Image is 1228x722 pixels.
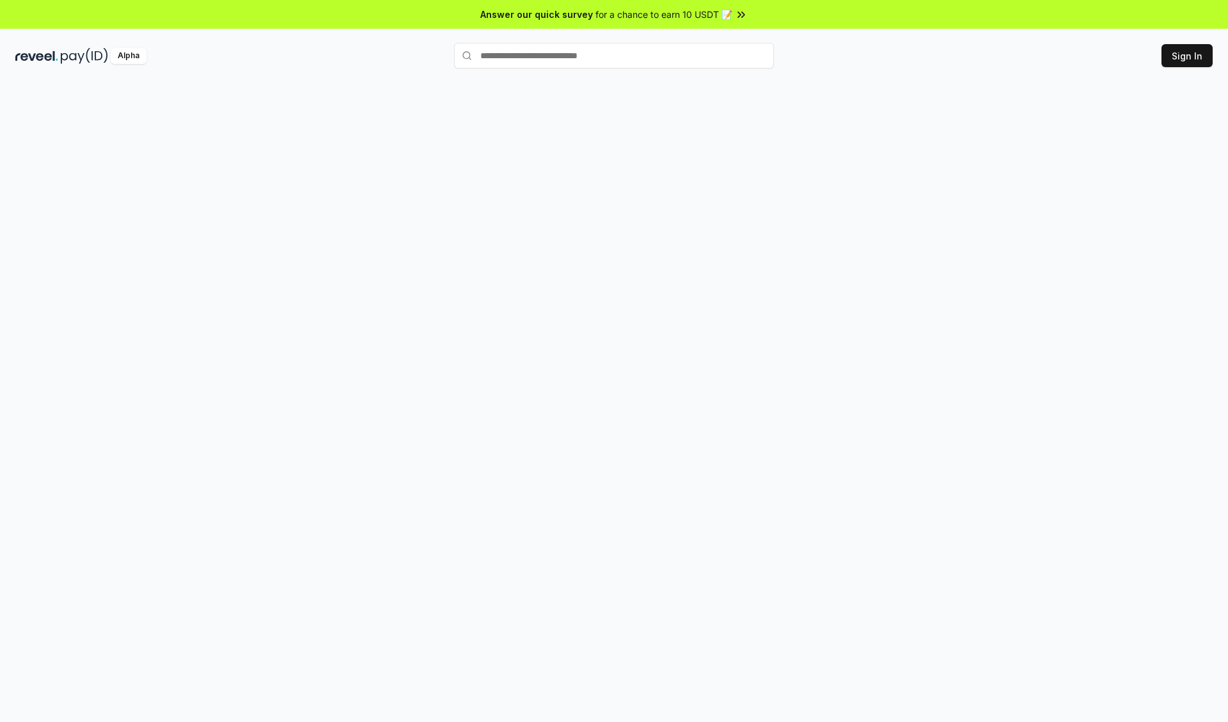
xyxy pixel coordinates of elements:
div: Alpha [111,48,146,64]
span: Answer our quick survey [480,8,593,21]
img: pay_id [61,48,108,64]
button: Sign In [1161,44,1213,67]
img: reveel_dark [15,48,58,64]
span: for a chance to earn 10 USDT 📝 [595,8,732,21]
